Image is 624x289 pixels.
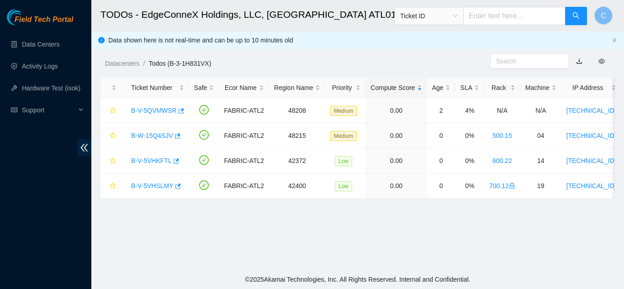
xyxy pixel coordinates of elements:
td: 0 [427,148,455,173]
td: 48208 [269,98,325,123]
span: double-left [77,139,91,156]
td: 4% [455,98,484,123]
span: Low [335,181,352,191]
button: close [612,37,617,43]
span: star [110,132,116,140]
td: 0.00 [365,148,427,173]
td: 0% [455,148,484,173]
a: Hardware Test (isok) [22,84,80,92]
img: Akamai Technologies [7,9,46,25]
td: FABRIC-ATL2 [219,123,269,148]
a: Data Centers [22,41,59,48]
td: 0% [455,123,484,148]
td: FABRIC-ATL2 [219,148,269,173]
span: C [601,10,606,21]
a: [TECHNICAL_ID] [566,182,616,189]
span: read [11,107,17,113]
span: Medium [330,106,357,116]
td: 42372 [269,148,325,173]
td: 0.00 [365,98,427,123]
span: star [110,158,116,165]
span: Ticket ID [400,9,458,23]
span: star [110,107,116,115]
a: [TECHNICAL_ID] [566,132,616,139]
span: check-circle [199,155,209,165]
span: Field Tech Portal [15,16,73,24]
a: Activity Logs [22,63,58,70]
span: search [572,12,580,21]
td: N/A [520,98,561,123]
input: Enter text here... [463,7,566,25]
span: Low [335,156,352,166]
button: star [106,128,116,143]
a: 500.15 [492,132,512,139]
span: check-circle [199,180,209,190]
td: 19 [520,173,561,199]
span: / [143,60,145,67]
span: star [110,183,116,190]
footer: © 2025 Akamai Technologies, Inc. All Rights Reserved. Internal and Confidential. [91,270,624,289]
td: 0 [427,123,455,148]
span: check-circle [199,130,209,140]
a: [TECHNICAL_ID] [566,157,616,164]
a: Akamai TechnologiesField Tech Portal [7,16,73,28]
td: FABRIC-ATL2 [219,98,269,123]
span: eye [598,58,605,64]
a: B-V-5QVMWSR [131,107,177,114]
input: Search [496,56,556,66]
td: 2 [427,98,455,123]
button: search [565,7,587,25]
td: 0.00 [365,173,427,199]
td: 48215 [269,123,325,148]
button: star [106,179,116,193]
a: download [576,58,582,65]
td: FABRIC-ATL2 [219,173,269,199]
td: 0% [455,173,484,199]
td: 14 [520,148,561,173]
td: 0 [427,173,455,199]
a: Todos (B-3-1H831VX) [148,60,211,67]
a: 700.12lock [489,182,515,189]
a: B-V-5VHSLMY [131,182,174,189]
td: 42400 [269,173,325,199]
span: lock [509,183,515,189]
td: 0.00 [365,123,427,148]
a: [TECHNICAL_ID] [566,107,616,114]
td: 04 [520,123,561,148]
a: 600.22 [492,157,512,164]
a: B-W-15Q4SJV [131,132,173,139]
button: download [569,54,589,68]
span: Medium [330,131,357,141]
a: B-V-5VHKFTL [131,157,172,164]
button: star [106,103,116,118]
button: star [106,153,116,168]
span: Support [22,101,76,119]
span: check-circle [199,105,209,115]
td: N/A [484,98,520,123]
button: C [594,6,613,25]
a: Datacenters [105,60,139,67]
